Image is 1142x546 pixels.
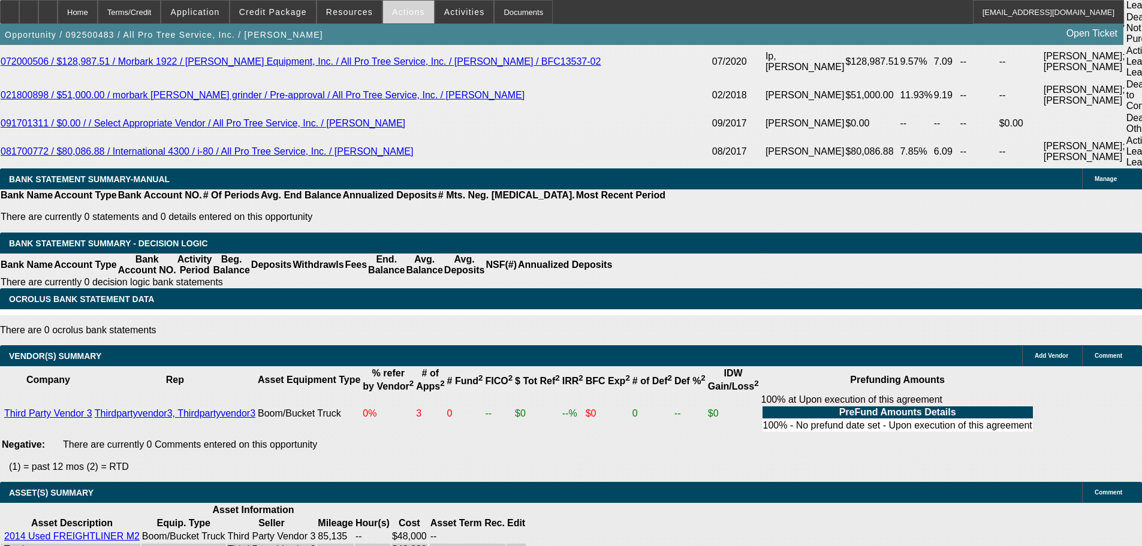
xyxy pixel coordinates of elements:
[444,254,486,276] th: Avg. Deposits
[712,112,765,135] td: 09/2017
[632,376,672,386] b: # of Def
[141,530,226,542] td: Boom/Bucket Truck
[933,45,960,79] td: 7.09
[515,376,560,386] b: $ Tot Ref
[430,530,505,542] td: --
[342,189,437,201] th: Annualized Deposits
[562,394,584,433] td: --%
[409,379,414,388] sup: 2
[960,79,999,112] td: --
[9,461,1142,472] p: (1) = past 12 mos (2) = RTD
[508,373,513,382] sup: 2
[585,394,631,433] td: $0
[63,439,317,450] span: There are currently 0 Comments entered on this opportunity
[1095,352,1122,359] span: Comment
[960,45,999,79] td: --
[625,373,629,382] sup: 2
[230,1,316,23] button: Credit Package
[430,518,505,528] b: Asset Term Rec.
[9,174,170,184] span: BANK STATEMENT SUMMARY-MANUAL
[674,394,706,433] td: --
[440,379,444,388] sup: 2
[117,254,177,276] th: Bank Account NO.
[850,375,945,385] b: Prefunding Amounts
[999,79,1043,112] td: --
[899,45,933,79] td: 9.57%
[899,112,933,135] td: --
[845,79,899,112] td: $51,000.00
[4,408,92,418] a: Third Party Vendor 3
[447,376,483,386] b: # Fund
[999,135,1043,168] td: --
[765,79,845,112] td: [PERSON_NAME]
[355,518,390,528] b: Hour(s)
[1035,352,1068,359] span: Add Vendor
[141,517,226,529] th: Equip. Type
[514,394,561,433] td: $0
[899,79,933,112] td: 11.93%
[933,112,960,135] td: --
[31,518,113,528] b: Asset Description
[447,394,484,433] td: 0
[845,45,899,79] td: $128,987.51
[1,146,413,156] a: 081700772 / $80,086.88 / International 4300 / i-80 / All Pro Tree Service, Inc. / [PERSON_NAME]
[667,373,671,382] sup: 2
[438,189,575,201] th: # Mts. Neg. [MEDICAL_DATA].
[933,79,960,112] td: 9.19
[1,56,601,67] a: 072000506 / $128,987.51 / Morbark 1922 / [PERSON_NAME] Equipment, Inc. / All Pro Tree Service, In...
[933,135,960,168] td: 6.09
[555,373,559,382] sup: 2
[415,394,445,433] td: 3
[405,254,443,276] th: Avg. Balance
[708,368,759,391] b: IDW Gain/Loss
[960,135,999,168] td: --
[416,368,444,391] b: # of Apps
[392,7,425,17] span: Actions
[960,112,999,135] td: --
[203,189,260,201] th: # Of Periods
[761,394,1034,433] div: 100% at Upon execution of this agreement
[712,135,765,168] td: 08/2017
[9,239,208,248] span: Bank Statement Summary - Decision Logic
[257,394,361,433] td: Boom/Bucket Truck
[318,518,353,528] b: Mileage
[845,112,899,135] td: $0.00
[712,45,765,79] td: 07/2020
[1043,135,1126,168] td: [PERSON_NAME]; [PERSON_NAME]
[478,373,483,382] sup: 2
[9,294,154,304] span: OCROLUS BANK STATEMENT DATA
[170,7,219,17] span: Application
[1095,489,1122,496] span: Comment
[362,394,414,433] td: 0%
[9,351,101,361] span: VENDOR(S) SUMMARY
[575,189,666,201] th: Most Recent Period
[2,439,45,450] b: Negative:
[435,1,494,23] button: Activities
[4,531,140,541] a: 2014 Used FREIGHTLINER M2
[367,254,405,276] th: End. Balance
[899,135,933,168] td: 7.85%
[53,254,117,276] th: Account Type
[485,376,513,386] b: FICO
[701,373,705,382] sup: 2
[317,1,382,23] button: Resources
[161,1,228,23] button: Application
[117,189,203,201] th: Bank Account NO.
[1062,23,1122,44] a: Open Ticket
[1043,79,1126,112] td: [PERSON_NAME]; [PERSON_NAME]
[712,79,765,112] td: 02/2018
[444,7,485,17] span: Activities
[839,407,956,417] b: PreFund Amounts Details
[177,254,213,276] th: Activity Period
[999,45,1043,79] td: --
[363,368,414,391] b: % refer by Vendor
[355,530,390,542] td: --
[507,517,526,529] th: Edit
[258,375,360,385] b: Asset Equipment Type
[999,112,1043,135] td: $0.00
[292,254,344,276] th: Withdrawls
[765,45,845,79] td: Ip, [PERSON_NAME]
[239,7,307,17] span: Credit Package
[95,408,255,418] a: Thirdpartyvendor3, Thirdpartyvendor3
[763,420,1033,432] td: 100% - No prefund date set - Upon execution of this agreement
